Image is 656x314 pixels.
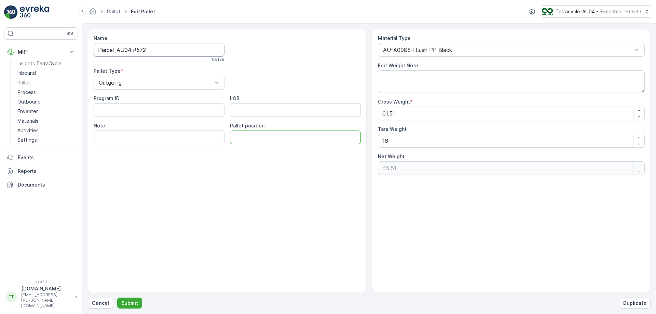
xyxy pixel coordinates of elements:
div: TT [6,291,17,302]
p: Pallet [17,79,30,86]
p: Duplicate [623,300,646,306]
label: Net Weight [378,153,405,159]
label: Program ID [94,95,120,101]
button: Terracycle-AU04 - Sendable(+10:00) [542,5,651,18]
label: Name [94,35,107,41]
p: Cancel [92,300,109,306]
a: Homepage [89,10,97,16]
p: Activities [17,127,39,134]
a: Activities [15,126,78,135]
p: Envanter [17,108,38,115]
button: TT[DOMAIN_NAME][EMAIL_ADDRESS][PERSON_NAME][DOMAIN_NAME] [4,285,78,309]
a: Pallet [15,78,78,87]
label: Edit Weight Note [378,63,418,68]
label: Gross Weight [378,99,410,105]
a: Pallet [107,9,121,14]
p: Insights TerraCycle [17,60,61,67]
label: Tare Weight [378,126,407,132]
p: Inbound [17,70,36,77]
p: Settings [17,137,37,144]
a: Envanter [15,107,78,116]
p: MRF [18,49,64,55]
p: ( +10:00 ) [624,9,641,14]
img: terracycle_logo.png [542,8,553,15]
p: Reports [18,168,75,175]
button: Duplicate [619,298,651,309]
a: Events [4,151,78,164]
label: Note [94,123,105,128]
p: Events [18,154,75,161]
p: Documents [18,181,75,188]
a: Materials [15,116,78,126]
span: v 1.48.1 [4,280,78,284]
p: Terracycle-AU04 - Sendable [556,8,621,15]
p: Process [17,89,36,96]
img: logo [4,5,18,19]
label: Material Type [378,35,411,41]
img: logo_light-DOdMpM7g.png [20,5,49,19]
a: Documents [4,178,78,192]
label: Pallet Type [94,68,121,74]
button: MRF [4,45,78,59]
p: [EMAIL_ADDRESS][PERSON_NAME][DOMAIN_NAME] [21,292,72,309]
a: Insights TerraCycle [15,59,78,68]
p: Materials [17,118,38,124]
a: Settings [15,135,78,145]
label: LOB [230,95,240,101]
a: Reports [4,164,78,178]
p: [DOMAIN_NAME] [21,285,72,292]
p: ⌘B [66,31,73,36]
a: Inbound [15,68,78,78]
p: Outbound [17,98,41,105]
a: Process [15,87,78,97]
p: 16 / 128 [211,57,224,62]
p: Submit [121,300,138,306]
label: Pallet position [230,123,264,128]
button: Cancel [88,298,113,309]
button: Submit [117,298,142,309]
span: Edit Pallet [129,8,156,15]
a: Outbound [15,97,78,107]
